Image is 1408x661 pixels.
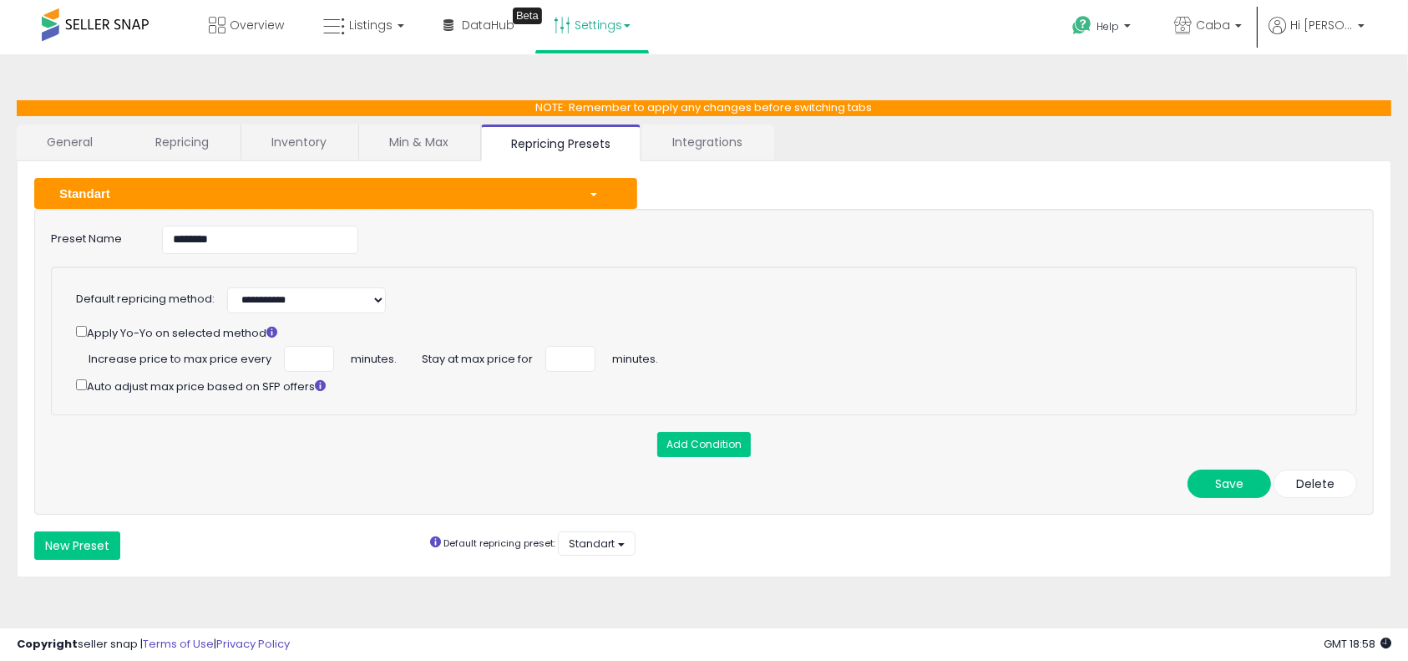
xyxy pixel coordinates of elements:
label: Preset Name [38,226,149,247]
div: Apply Yo-Yo on selected method [76,323,1324,342]
a: Help [1059,3,1147,54]
a: Min & Max [359,125,479,160]
a: Repricing Presets [481,125,641,161]
span: Standart [569,536,615,551]
a: Integrations [642,125,772,160]
a: Repricing [125,125,239,160]
div: seller snap | | [17,637,290,653]
span: minutes. [612,346,658,368]
a: General [17,125,124,160]
strong: Copyright [17,636,78,652]
div: Tooltip anchor [513,8,542,24]
button: Standart [34,178,637,209]
span: Increase price to max price every [89,346,271,368]
button: Delete [1274,470,1357,498]
a: Inventory [241,125,357,160]
p: NOTE: Remember to apply any changes before switching tabs [17,100,1391,116]
button: New Preset [34,531,120,560]
span: Caba [1196,17,1230,33]
span: Hi [PERSON_NAME] [1290,17,1353,33]
span: Help [1097,19,1119,33]
button: Save [1188,470,1271,498]
span: Listings [349,17,393,33]
span: 2025-10-10 18:58 GMT [1324,636,1391,652]
small: Default repricing preset: [443,536,555,550]
button: Standart [558,531,636,556]
div: Auto adjust max price based on SFP offers [76,376,1324,395]
a: Terms of Use [143,636,214,652]
span: Stay at max price for [422,346,533,368]
span: Overview [230,17,284,33]
button: Add Condition [657,432,751,457]
a: Privacy Policy [216,636,290,652]
span: DataHub [462,17,514,33]
label: Default repricing method: [76,292,215,308]
i: Get Help [1071,15,1092,36]
a: Hi [PERSON_NAME] [1269,17,1365,54]
span: minutes. [351,346,397,368]
div: Standart [47,185,576,202]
